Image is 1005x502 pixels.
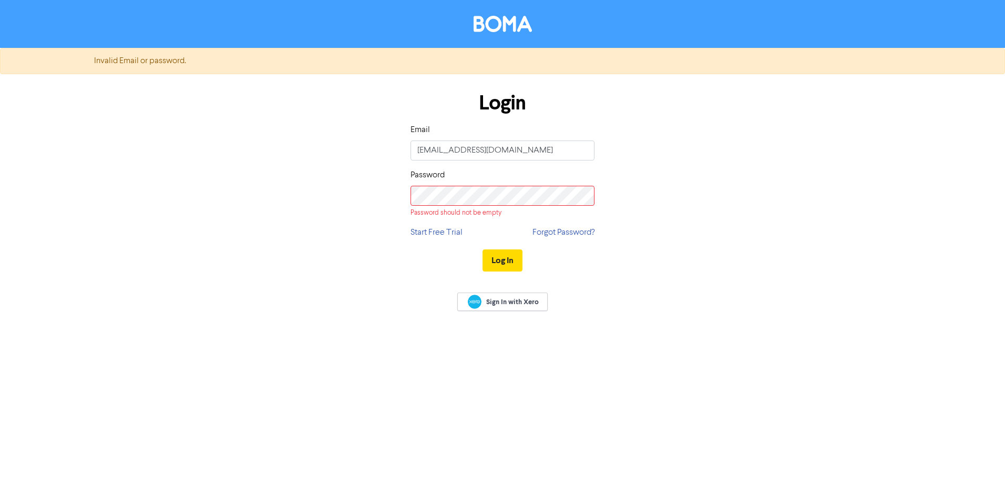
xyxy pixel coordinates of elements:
div: Invalid Email or password. [86,55,918,67]
div: Password should not be empty [411,208,594,218]
iframe: Chat Widget [873,388,1005,502]
a: Forgot Password? [532,226,594,239]
label: Password [411,169,445,182]
button: Log In [483,249,522,272]
span: Sign In with Xero [486,297,539,307]
img: BOMA Logo [474,16,532,32]
label: Email [411,124,430,136]
h1: Login [411,91,594,115]
img: Xero logo [468,295,481,309]
a: Sign In with Xero [457,293,548,311]
a: Start Free Trial [411,226,463,239]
